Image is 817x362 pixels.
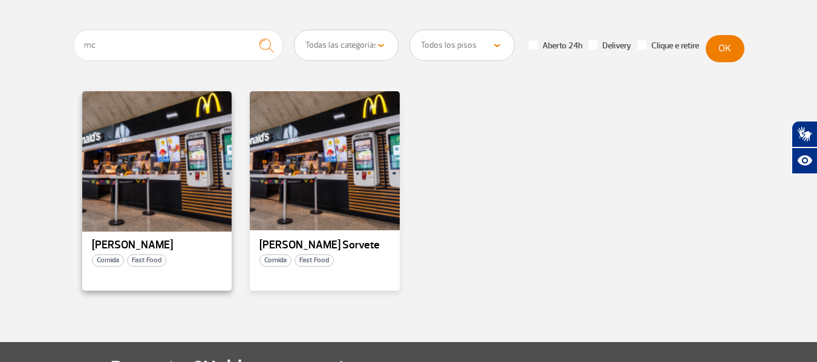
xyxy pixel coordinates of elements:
p: [PERSON_NAME] Sorvete [259,239,390,251]
button: Abrir recursos assistivos. [792,147,817,174]
span: Fast Food [127,254,166,267]
span: Fast Food [295,254,334,267]
label: Delivery [588,40,631,51]
button: Abrir tradutor de língua de sinais. [792,121,817,147]
label: Aberto 24h [529,40,582,51]
div: Plugin de acessibilidade da Hand Talk. [792,121,817,174]
input: Escribe lo que buscas [73,30,284,61]
span: Comida [92,254,124,267]
p: [PERSON_NAME] [92,239,223,251]
label: Clique e retire [637,40,699,51]
button: OK [706,35,744,62]
span: Comida [259,254,291,267]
